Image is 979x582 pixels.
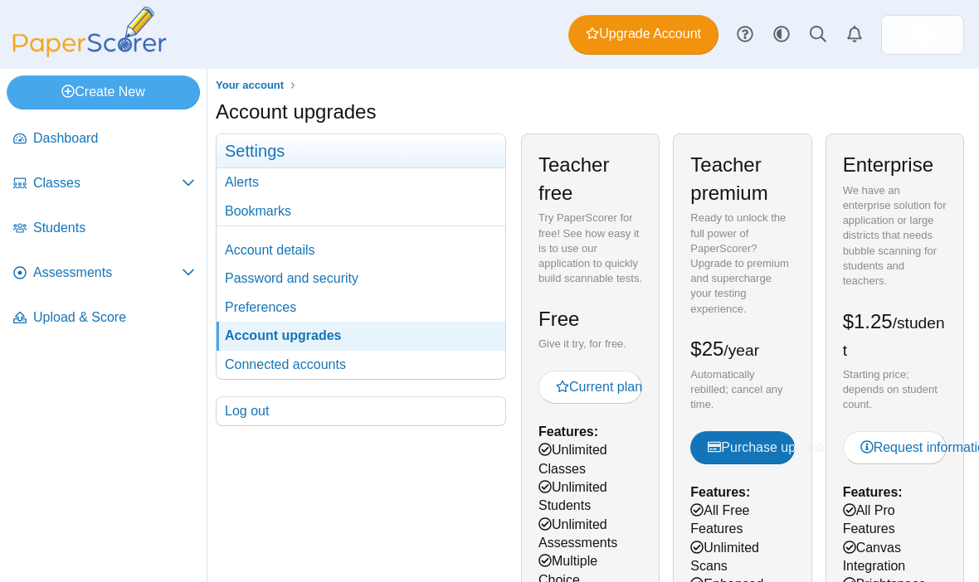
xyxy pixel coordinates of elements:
[843,183,947,289] div: We have an enterprise solution for application or large districts that needs bubble scanning for ...
[217,351,505,379] a: Connected accounts
[843,308,947,363] h2: $1.25
[212,75,288,96] a: Your account
[690,367,794,413] div: Automatically rebilled; cancel any time.
[690,431,794,464] button: Purchase upgrade
[217,134,505,168] h3: Settings
[568,15,718,55] a: Upgrade Account
[33,219,195,237] span: Students
[217,168,505,196] a: Alerts
[538,151,642,206] h2: Teacher free
[216,98,376,126] h1: Account upgrades
[33,129,195,148] span: Dashboard
[33,174,182,192] span: Classes
[217,322,505,350] a: Account upgrades
[7,119,202,159] a: Dashboard
[7,46,173,60] a: PaperScorer
[217,397,505,425] a: Log out
[836,17,873,53] a: Alerts
[538,424,598,439] b: Features:
[538,305,579,333] h2: Free
[7,164,202,204] a: Classes
[538,337,642,352] div: Give it try, for free.
[7,7,173,57] img: PaperScorer
[33,308,195,327] span: Upload & Score
[556,380,642,394] span: Current plan
[538,371,642,404] button: Current plan
[217,293,505,322] a: Preferences
[708,440,830,454] span: Purchase upgrade
[909,22,936,48] span: favour raji
[690,337,759,360] span: $25
[909,22,936,48] img: ps.smy5vZEpgpuVi53R
[843,367,947,413] div: Starting price; depends on student count.
[843,314,945,360] small: /student
[843,431,947,464] a: Request information
[7,75,200,109] a: Create New
[7,209,202,249] a: Students
[690,485,750,499] b: Features:
[723,342,759,359] small: /year
[881,15,964,55] a: ps.smy5vZEpgpuVi53R
[586,25,701,43] span: Upgrade Account
[33,264,182,282] span: Assessments
[217,264,505,293] a: Password and security
[538,211,642,286] div: Try PaperScorer for free! See how easy it is to use our application to quickly build scannable te...
[216,79,284,91] span: Your account
[217,236,505,264] a: Account details
[690,151,794,206] h2: Teacher premium
[690,211,794,316] div: Ready to unlock the full power of PaperScorer? Upgrade to premium and supercharge your testing ex...
[7,298,202,338] a: Upload & Score
[217,197,505,226] a: Bookmarks
[7,254,202,293] a: Assessments
[843,485,903,499] b: Features:
[843,151,933,179] h2: Enterprise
